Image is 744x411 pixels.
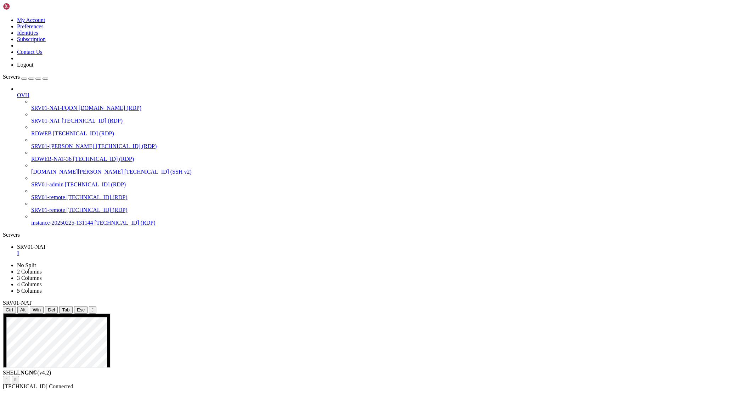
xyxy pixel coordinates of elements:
[79,105,141,111] span: [DOMAIN_NAME] (RDP)
[31,118,60,124] span: SRV01-NAT
[31,143,741,150] a: SRV01-[PERSON_NAME] [TECHNICAL_ID] (RDP)
[31,130,52,136] span: RDWEB
[30,306,44,314] button: Win
[31,130,741,137] a: RDWEB [TECHNICAL_ID] (RDP)
[3,383,47,389] span: [TECHNICAL_ID]
[17,92,741,98] a: OVH
[31,156,741,162] a: RDWEB-NAT-36 [TECHNICAL_ID] (RDP)
[74,306,88,314] button: Esc
[67,207,128,213] span: [TECHNICAL_ID] (RDP)
[31,194,741,201] a: SRV01-remote [TECHNICAL_ID] (RDP)
[89,306,96,314] button: 
[31,98,741,111] li: SRV01-NAT-FQDN [DOMAIN_NAME] (RDP)
[17,92,29,98] span: OVH
[73,156,134,162] span: [TECHNICAL_ID] (RDP)
[31,137,741,150] li: SRV01-[PERSON_NAME] [TECHNICAL_ID] (RDP)
[31,181,741,188] a: SRV01-admin [TECHNICAL_ID] (RDP)
[31,105,77,111] span: SRV01-NAT-FQDN
[45,306,58,314] button: Del
[3,74,20,80] span: Servers
[59,306,73,314] button: Tab
[17,244,46,250] span: SRV01-NAT
[31,207,65,213] span: SRV01-remote
[33,307,41,313] span: Win
[31,169,123,175] span: [DOMAIN_NAME][PERSON_NAME]
[92,307,94,313] div: 
[31,150,741,162] li: RDWEB-NAT-36 [TECHNICAL_ID] (RDP)
[17,306,29,314] button: Alt
[31,169,741,175] a: [DOMAIN_NAME][PERSON_NAME] [TECHNICAL_ID] (SSH v2)
[48,307,55,313] span: Del
[31,181,63,187] span: SRV01-admin
[31,188,741,201] li: SRV01-remote [TECHNICAL_ID] (RDP)
[67,194,128,200] span: [TECHNICAL_ID] (RDP)
[12,376,19,383] button: 
[15,377,16,382] div: 
[17,17,45,23] a: My Account
[17,30,38,36] a: Identities
[31,175,741,188] li: SRV01-admin [TECHNICAL_ID] (RDP)
[17,62,33,68] a: Logout
[17,288,42,294] a: 5 Columns
[31,194,65,200] span: SRV01-remote
[31,111,741,124] li: SRV01-NAT [TECHNICAL_ID] (RDP)
[17,86,741,226] li: OVH
[31,143,94,149] span: SRV01-[PERSON_NAME]
[6,377,7,382] div: 
[62,307,70,313] span: Tab
[17,36,46,42] a: Subscription
[17,244,741,257] a: SRV01-NAT
[6,307,13,313] span: Ctrl
[3,3,44,10] img: Shellngn
[17,49,43,55] a: Contact Us
[49,383,73,389] span: Connected
[17,281,42,287] a: 4 Columns
[96,143,157,149] span: [TECHNICAL_ID] (RDP)
[3,306,16,314] button: Ctrl
[31,105,741,111] a: SRV01-NAT-FQDN [DOMAIN_NAME] (RDP)
[31,118,741,124] a: SRV01-NAT [TECHNICAL_ID] (RDP)
[62,118,123,124] span: [TECHNICAL_ID] (RDP)
[124,169,192,175] span: [TECHNICAL_ID] (SSH v2)
[20,307,26,313] span: Alt
[21,370,33,376] b: NGN
[31,207,741,213] a: SRV01-remote [TECHNICAL_ID] (RDP)
[31,220,93,226] span: instance-20250225-131144
[17,23,44,29] a: Preferences
[3,232,741,238] div: Servers
[94,220,155,226] span: [TECHNICAL_ID] (RDP)
[31,124,741,137] li: RDWEB [TECHNICAL_ID] (RDP)
[65,181,126,187] span: [TECHNICAL_ID] (RDP)
[3,376,10,383] button: 
[17,262,36,268] a: No Split
[3,74,48,80] a: Servers
[3,370,51,376] span: SHELL ©
[17,269,42,275] a: 2 Columns
[31,162,741,175] li: [DOMAIN_NAME][PERSON_NAME] [TECHNICAL_ID] (SSH v2)
[31,213,741,226] li: instance-20250225-131144 [TECHNICAL_ID] (RDP)
[31,220,741,226] a: instance-20250225-131144 [TECHNICAL_ID] (RDP)
[17,250,741,257] a: 
[53,130,114,136] span: [TECHNICAL_ID] (RDP)
[31,156,72,162] span: RDWEB-NAT-36
[3,300,32,306] span: SRV01-NAT
[77,307,85,313] span: Esc
[17,275,42,281] a: 3 Columns
[38,370,51,376] span: 4.2.0
[31,201,741,213] li: SRV01-remote [TECHNICAL_ID] (RDP)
